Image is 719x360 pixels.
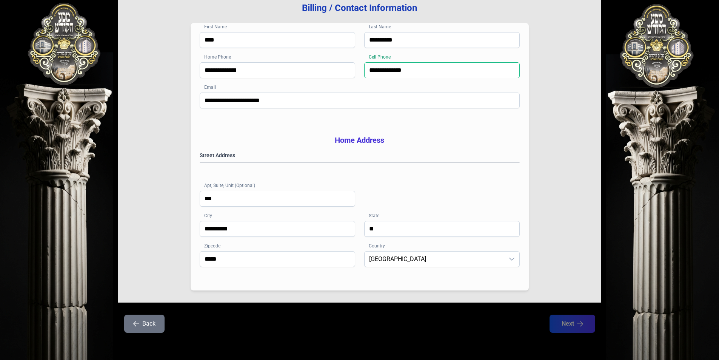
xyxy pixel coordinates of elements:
[504,252,519,267] div: dropdown trigger
[550,315,595,333] button: Next
[130,2,589,14] h3: Billing / Contact Information
[124,315,165,333] button: Back
[200,151,520,159] label: Street Address
[200,135,520,145] h3: Home Address
[365,252,504,267] span: United States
